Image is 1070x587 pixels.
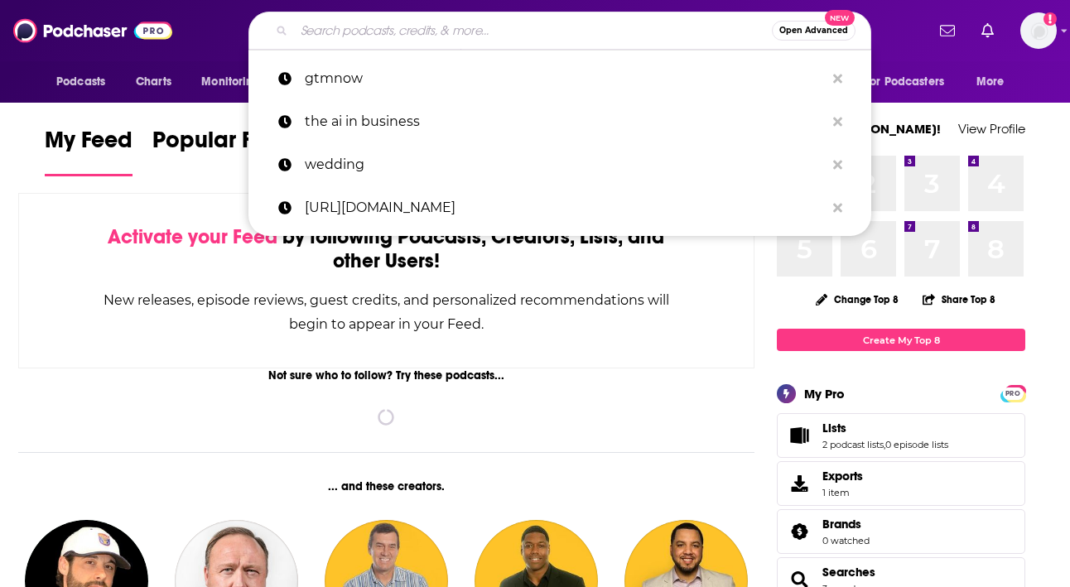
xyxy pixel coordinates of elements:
button: Change Top 8 [806,289,909,310]
a: Searches [822,565,875,580]
a: 0 episode lists [885,439,948,450]
a: Lists [822,421,948,435]
span: Lists [822,421,846,435]
a: [URL][DOMAIN_NAME] [248,186,871,229]
a: PRO [1003,387,1023,399]
svg: Add a profile image [1043,12,1057,26]
p: wedding [305,143,825,186]
span: PRO [1003,387,1023,400]
a: gtmnow [248,57,871,100]
a: 0 watched [822,535,870,546]
span: , [884,439,885,450]
span: Brands [777,509,1025,554]
button: open menu [190,66,282,98]
button: Share Top 8 [922,283,996,315]
img: User Profile [1020,12,1057,49]
span: Logged in as Marketing09 [1020,12,1057,49]
button: Show profile menu [1020,12,1057,49]
a: Exports [777,461,1025,506]
div: My Pro [804,386,845,402]
span: For Podcasters [865,70,944,94]
a: View Profile [958,121,1025,137]
div: ... and these creators. [18,479,754,493]
a: My Feed [45,126,133,176]
span: Open Advanced [779,26,848,35]
span: Lists [777,413,1025,458]
button: open menu [965,66,1025,98]
a: Brands [822,517,870,532]
div: Search podcasts, credits, & more... [248,12,871,50]
span: Brands [822,517,861,532]
button: Open AdvancedNew [772,21,856,41]
span: Charts [136,70,171,94]
a: Brands [783,520,816,543]
a: Charts [125,66,181,98]
span: Activate your Feed [108,224,277,249]
div: New releases, episode reviews, guest credits, and personalized recommendations will begin to appe... [102,288,671,336]
a: the ai in business [248,100,871,143]
a: Popular Feed [152,126,293,176]
span: 1 item [822,487,863,498]
span: Exports [783,472,816,495]
a: wedding [248,143,871,186]
span: More [976,70,1005,94]
span: Podcasts [56,70,105,94]
span: New [825,10,855,26]
span: Exports [822,469,863,484]
span: My Feed [45,126,133,164]
a: Show notifications dropdown [933,17,962,45]
span: Popular Feed [152,126,293,164]
a: 2 podcast lists [822,439,884,450]
div: by following Podcasts, Creators, Lists, and other Users! [102,225,671,273]
a: Lists [783,424,816,447]
span: Monitoring [201,70,260,94]
p: the ai in business [305,100,825,143]
a: Create My Top 8 [777,329,1025,351]
input: Search podcasts, credits, & more... [294,17,772,44]
button: open menu [45,66,127,98]
img: Podchaser - Follow, Share and Rate Podcasts [13,15,172,46]
div: Not sure who to follow? Try these podcasts... [18,368,754,383]
p: gtmnow [305,57,825,100]
button: open menu [854,66,968,98]
p: https://www.infoq.com/culture-methods/podcasts/ [305,186,825,229]
a: Show notifications dropdown [975,17,1000,45]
